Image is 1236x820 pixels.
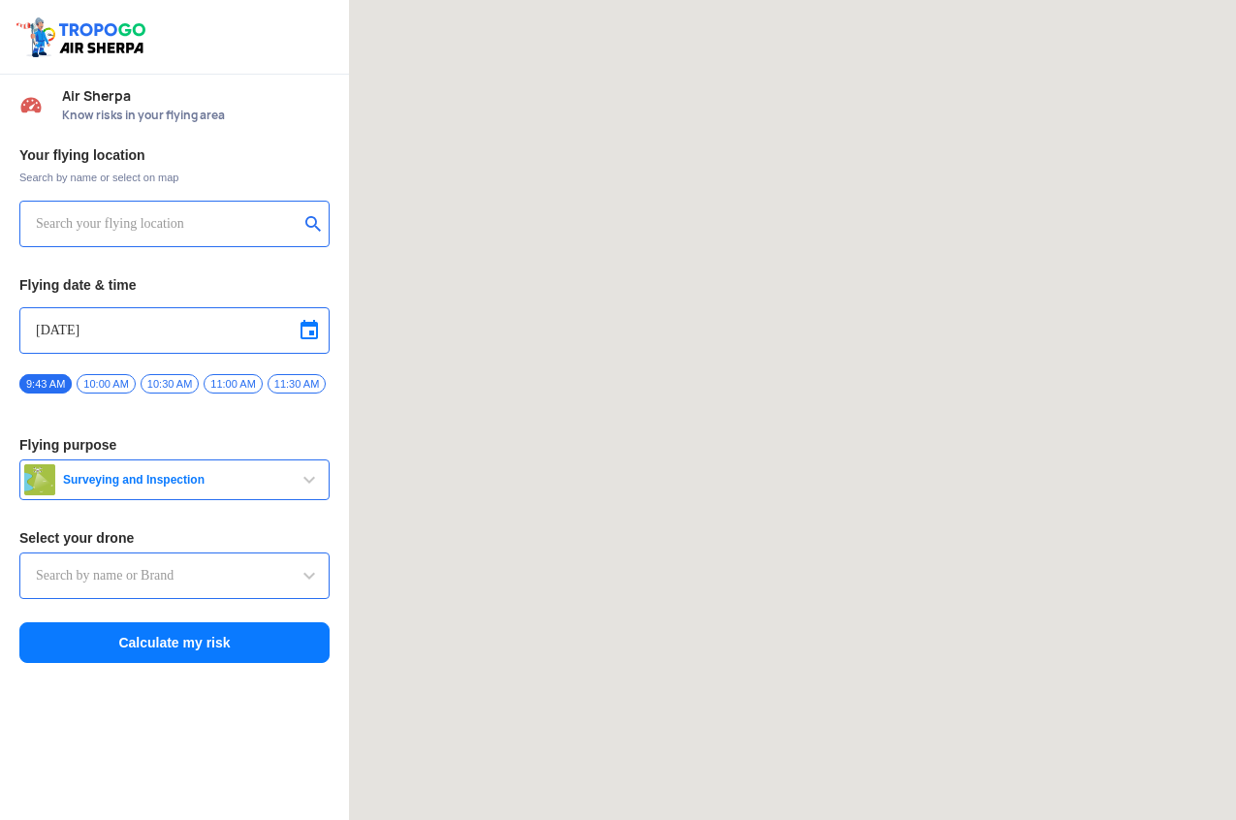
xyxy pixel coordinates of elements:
h3: Your flying location [19,148,330,162]
span: Surveying and Inspection [55,472,298,488]
span: Air Sherpa [62,88,330,104]
input: Select Date [36,319,313,342]
input: Search by name or Brand [36,564,313,587]
img: Risk Scores [19,93,43,116]
img: ic_tgdronemaps.svg [15,15,152,59]
span: Know risks in your flying area [62,108,330,123]
h3: Flying date & time [19,278,330,292]
button: Calculate my risk [19,622,330,663]
span: 10:00 AM [77,374,135,394]
span: 10:30 AM [141,374,199,394]
input: Search your flying location [36,212,299,236]
span: 11:30 AM [268,374,326,394]
span: 9:43 AM [19,374,72,394]
h3: Flying purpose [19,438,330,452]
span: Search by name or select on map [19,170,330,185]
img: survey.png [24,464,55,495]
h3: Select your drone [19,531,330,545]
button: Surveying and Inspection [19,459,330,500]
span: 11:00 AM [204,374,262,394]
